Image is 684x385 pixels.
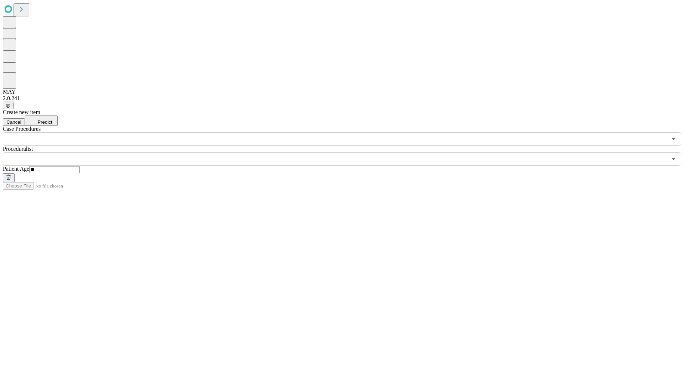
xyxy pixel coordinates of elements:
span: Proceduralist [3,146,33,152]
span: Cancel [6,119,21,125]
span: @ [6,103,11,108]
button: Open [669,134,679,144]
button: Cancel [3,118,25,126]
button: Predict [25,115,58,126]
span: Patient Age [3,166,29,172]
span: Scheduled Procedure [3,126,41,132]
span: Create new item [3,109,40,115]
span: Predict [37,119,52,125]
button: @ [3,102,14,109]
div: 2.0.241 [3,95,681,102]
div: MAY [3,89,681,95]
button: Open [669,154,679,164]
